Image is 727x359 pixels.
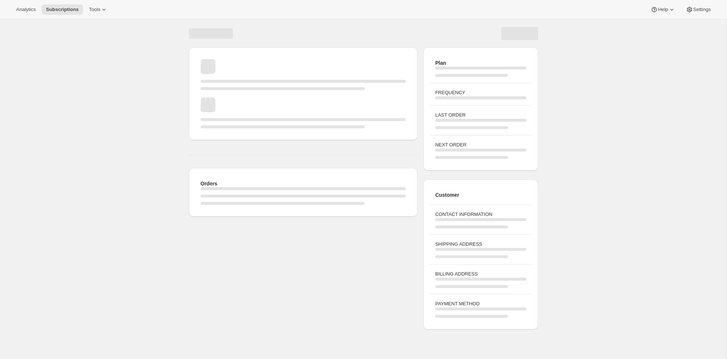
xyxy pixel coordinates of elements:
button: Tools [85,4,112,15]
span: Subscriptions [46,7,79,13]
div: Page loading [180,19,547,333]
h3: BILLING ADDRESS [435,270,526,278]
h3: NEXT ORDER [435,141,526,149]
span: Settings [693,7,711,13]
h3: LAST ORDER [435,111,526,119]
span: Tools [89,7,100,13]
h2: Customer [435,191,526,199]
h2: Plan [435,59,526,67]
h3: PAYMENT METHOD [435,300,526,308]
button: Subscriptions [42,4,83,15]
span: Analytics [16,7,36,13]
h3: FREQUENCY [435,89,526,96]
button: Settings [681,4,715,15]
h3: SHIPPING ADDRESS [435,241,526,248]
h3: CONTACT INFORMATION [435,211,526,218]
button: Help [646,4,680,15]
span: Help [658,7,668,13]
h2: Orders [201,180,406,187]
button: Analytics [12,4,40,15]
